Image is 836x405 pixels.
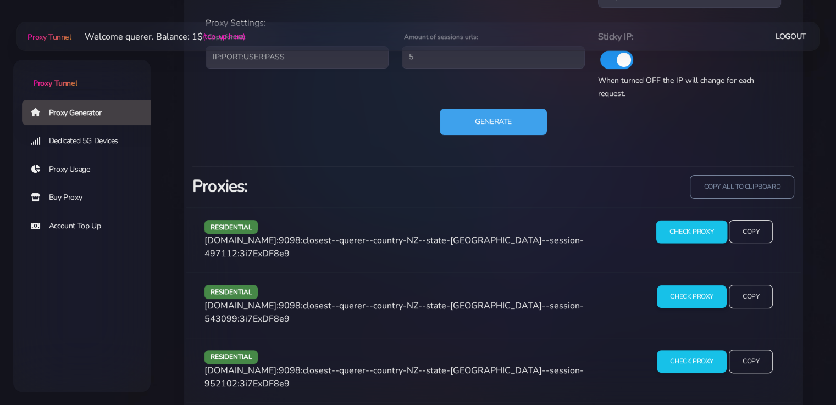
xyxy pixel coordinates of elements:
[22,157,159,182] a: Proxy Usage
[656,220,727,243] input: Check Proxy
[657,285,727,308] input: Check Proxy
[33,78,77,88] span: Proxy Tunnel
[729,350,773,373] input: Copy
[657,350,727,373] input: Check Proxy
[204,300,584,325] span: [DOMAIN_NAME]:9098:closest--querer--country-NZ--state-[GEOGRAPHIC_DATA]--session-543099:3i7ExDF8e9
[204,234,584,260] span: [DOMAIN_NAME]:9098:closest--querer--country-NZ--state-[GEOGRAPHIC_DATA]--session-497112:3i7ExDF8e9
[440,109,547,135] button: Generate
[776,26,806,47] a: Logout
[22,213,159,239] a: Account Top Up
[71,30,245,43] li: Welcome querer. Balance: 1$
[203,31,245,42] a: (top-up here)
[27,32,71,42] span: Proxy Tunnel
[729,285,773,308] input: Copy
[204,285,258,299] span: residential
[690,175,794,199] input: copy all to clipboard
[13,60,151,89] a: Proxy Tunnel
[22,185,159,210] a: Buy Proxy
[199,16,788,30] div: Proxy Settings:
[598,75,754,99] span: When turned OFF the IP will change for each request.
[783,352,822,391] iframe: Webchat Widget
[25,28,71,46] a: Proxy Tunnel
[204,364,584,390] span: [DOMAIN_NAME]:9098:closest--querer--country-NZ--state-[GEOGRAPHIC_DATA]--session-952102:3i7ExDF8e9
[729,220,773,244] input: Copy
[22,128,159,154] a: Dedicated 5G Devices
[204,220,258,234] span: residential
[22,100,159,125] a: Proxy Generator
[192,175,487,198] h3: Proxies:
[204,350,258,364] span: residential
